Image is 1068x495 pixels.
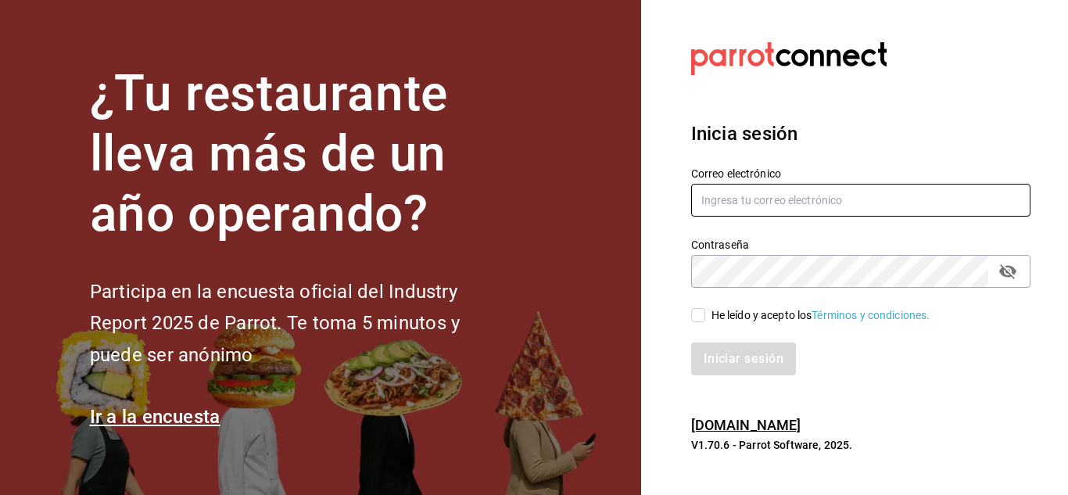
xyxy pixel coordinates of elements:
[691,120,1030,148] h3: Inicia sesión
[691,417,801,433] a: [DOMAIN_NAME]
[995,258,1021,285] button: passwordField
[90,64,512,244] h1: ¿Tu restaurante lleva más de un año operando?
[812,309,930,321] a: Términos y condiciones.
[711,307,930,324] div: He leído y acepto los
[691,437,1030,453] p: V1.70.6 - Parrot Software, 2025.
[90,406,220,428] a: Ir a la encuesta
[90,276,512,371] h2: Participa en la encuesta oficial del Industry Report 2025 de Parrot. Te toma 5 minutos y puede se...
[691,239,1030,250] label: Contraseña
[691,184,1030,217] input: Ingresa tu correo electrónico
[691,168,1030,179] label: Correo electrónico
